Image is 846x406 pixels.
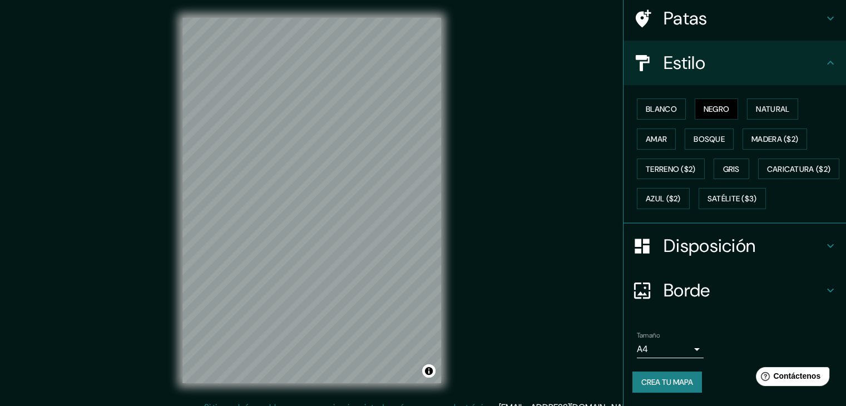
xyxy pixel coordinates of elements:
font: Madera ($2) [751,134,798,144]
button: Madera ($2) [743,128,807,150]
font: Disposición [664,234,755,258]
button: Gris [714,159,749,180]
div: Estilo [624,41,846,85]
div: A4 [637,340,704,358]
font: Blanco [646,104,677,114]
font: Borde [664,279,710,302]
button: Natural [747,98,798,120]
div: Disposición [624,224,846,268]
font: Bosque [694,134,725,144]
button: Activar o desactivar atribución [422,364,436,378]
button: Bosque [685,128,734,150]
button: Amar [637,128,676,150]
button: Caricatura ($2) [758,159,840,180]
font: Caricatura ($2) [767,164,831,174]
font: A4 [637,343,648,355]
div: Borde [624,268,846,313]
font: Terreno ($2) [646,164,696,174]
button: Satélite ($3) [699,188,766,209]
font: Negro [704,104,730,114]
button: Azul ($2) [637,188,690,209]
button: Blanco [637,98,686,120]
font: Amar [646,134,667,144]
font: Patas [664,7,708,30]
font: Crea tu mapa [641,377,693,387]
button: Terreno ($2) [637,159,705,180]
font: Azul ($2) [646,194,681,204]
iframe: Lanzador de widgets de ayuda [747,363,834,394]
button: Crea tu mapa [632,372,702,393]
canvas: Mapa [182,18,441,383]
button: Negro [695,98,739,120]
font: Estilo [664,51,705,75]
font: Natural [756,104,789,114]
font: Tamaño [637,331,660,340]
font: Gris [723,164,740,174]
font: Satélite ($3) [708,194,757,204]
